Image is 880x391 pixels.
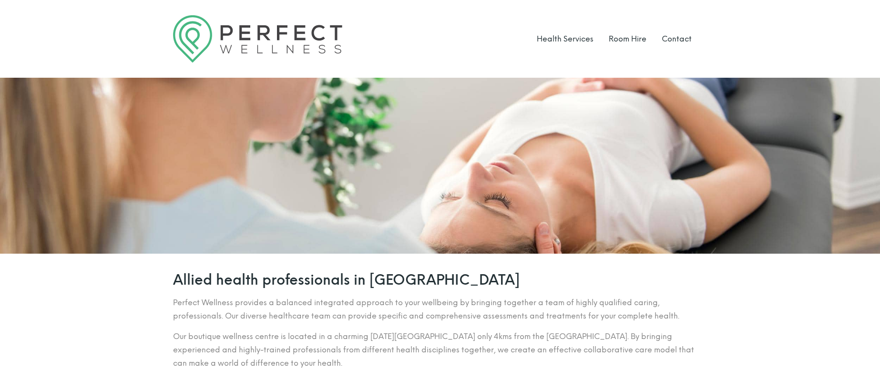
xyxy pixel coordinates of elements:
a: Room Hire [609,34,646,43]
p: Our boutique wellness centre is located in a charming [DATE][GEOGRAPHIC_DATA] only 4kms from the ... [173,330,707,370]
a: Contact [662,34,692,43]
img: Logo Perfect Wellness 710x197 [173,15,342,62]
a: Health Services [537,34,593,43]
p: Perfect Wellness provides a balanced integrated approach to your wellbeing by bringing together a... [173,296,707,323]
h2: Allied health professionals in [GEOGRAPHIC_DATA] [173,273,707,287]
